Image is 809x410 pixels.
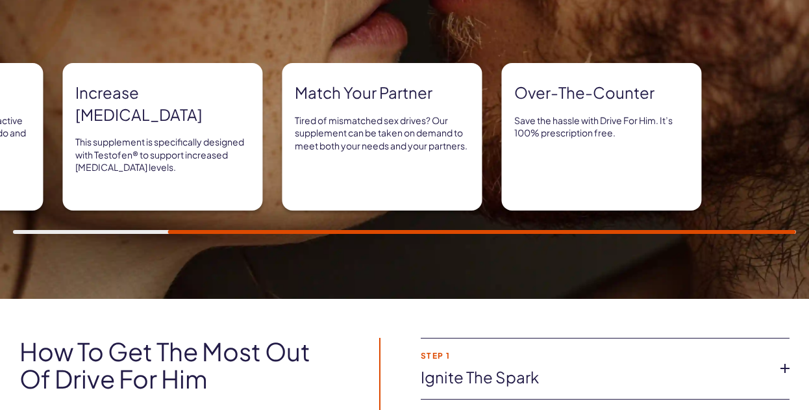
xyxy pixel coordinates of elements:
[514,82,688,104] strong: Over-the-counter
[421,352,769,360] strong: Step 1
[75,136,249,174] p: This supplement is specifically designed with Testofen® to support increased [MEDICAL_DATA] levels.
[514,114,688,140] p: Save the hassle with Drive For Him. It’s 100% prescription free.
[75,82,249,125] strong: Increase [MEDICAL_DATA]
[295,114,469,153] p: Tired of mismatched sex drives? Our supplement can be taken on demand to meet both your needs and...
[295,82,469,104] strong: Match your partner
[421,366,769,389] a: Ignite the spark
[19,338,343,392] h2: How to get the most out of Drive For Him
